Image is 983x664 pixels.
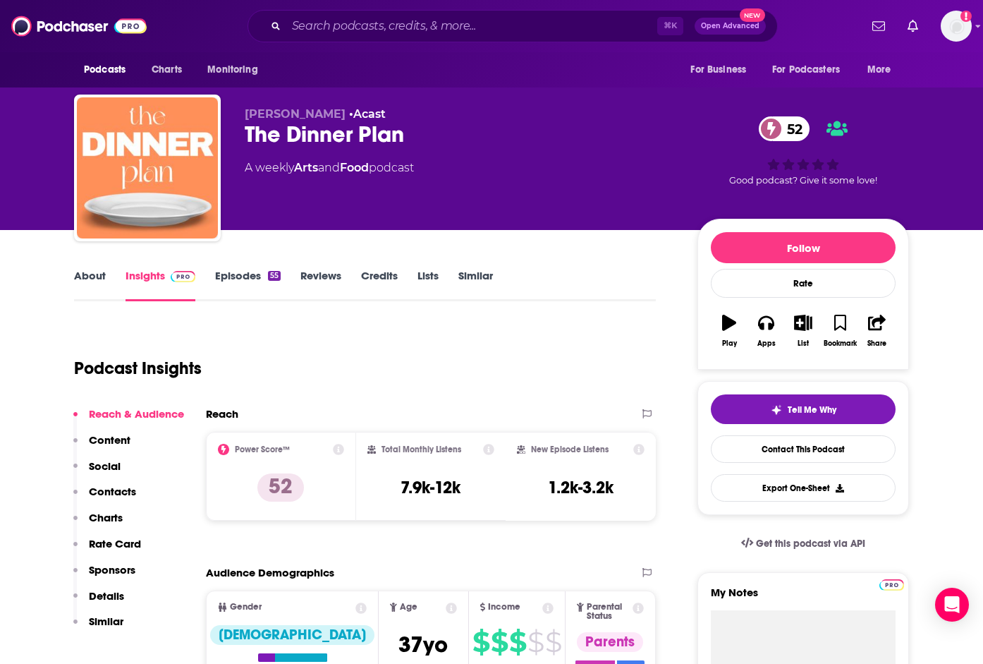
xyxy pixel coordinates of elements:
button: Rate Card [73,537,141,563]
button: Content [73,433,130,459]
div: A weekly podcast [245,159,414,176]
button: Bookmark [822,306,858,356]
button: Open AdvancedNew [695,18,766,35]
span: and [318,161,340,174]
div: Rate [711,269,896,298]
span: Gender [230,603,262,612]
span: 52 [773,116,810,141]
p: Similar [89,615,123,628]
h3: 1.2k-3.2k [548,477,613,498]
p: Charts [89,511,123,524]
button: Play [711,306,747,356]
p: Sponsors [89,563,135,577]
p: Contacts [89,485,136,498]
button: tell me why sparkleTell Me Why [711,394,896,424]
div: Open Intercom Messenger [935,588,969,622]
button: open menu [197,56,276,83]
button: Apps [747,306,784,356]
a: Credits [361,269,398,301]
p: Content [89,433,130,447]
p: Rate Card [89,537,141,550]
p: Details [89,589,124,603]
a: Contact This Podcast [711,435,896,463]
div: Share [867,339,886,348]
div: Apps [757,339,776,348]
div: Parents [577,632,643,652]
span: $ [509,631,526,653]
button: Reach & Audience [73,407,184,433]
a: Show notifications dropdown [902,14,924,38]
a: Reviews [300,269,341,301]
span: Monitoring [207,60,257,80]
span: More [867,60,891,80]
span: $ [545,631,561,653]
a: 52 [759,116,810,141]
button: open menu [857,56,909,83]
h2: New Episode Listens [531,445,609,454]
p: 52 [257,473,304,502]
a: Pro website [879,577,904,591]
img: tell me why sparkle [771,404,782,416]
div: [DEMOGRAPHIC_DATA] [210,625,374,645]
span: New [740,8,765,22]
span: For Podcasters [772,60,840,80]
button: Social [73,459,121,485]
a: Get this podcast via API [730,526,877,561]
span: • [349,107,386,121]
div: 55 [268,271,281,281]
span: For Business [690,60,746,80]
a: Similar [458,269,493,301]
span: $ [472,631,489,653]
a: Show notifications dropdown [867,14,891,38]
p: Social [89,459,121,473]
span: $ [527,631,544,653]
a: Arts [294,161,318,174]
span: 37 yo [398,631,448,658]
button: Similar [73,615,123,641]
button: open menu [763,56,860,83]
button: Share [859,306,896,356]
span: Tell Me Why [788,404,836,416]
span: Open Advanced [701,23,759,30]
svg: Add a profile image [960,11,972,22]
button: List [785,306,822,356]
img: The Dinner Plan [77,97,218,239]
button: Details [73,589,124,615]
label: My Notes [711,586,896,610]
button: open menu [74,56,144,83]
img: Podchaser Pro [879,579,904,591]
div: Bookmark [824,339,857,348]
div: Search podcasts, credits, & more... [248,10,778,42]
div: Play [722,339,737,348]
span: Logged in as sarahhallprinc [941,11,972,42]
button: Charts [73,511,123,537]
button: Contacts [73,485,136,511]
button: open menu [680,56,764,83]
h2: Power Score™ [235,445,290,454]
h2: Audience Demographics [206,566,334,579]
a: Acast [353,107,386,121]
span: Age [400,603,417,612]
span: Good podcast? Give it some love! [729,175,877,186]
a: Episodes55 [215,269,281,301]
img: Podchaser - Follow, Share and Rate Podcasts [11,13,147,40]
a: InsightsPodchaser Pro [126,269,195,301]
input: Search podcasts, credits, & more... [286,15,657,37]
div: List [798,339,809,348]
span: Podcasts [84,60,126,80]
button: Follow [711,232,896,263]
span: Charts [152,60,182,80]
button: Show profile menu [941,11,972,42]
h2: Total Monthly Listens [381,445,461,454]
h2: Reach [206,407,238,421]
h1: Podcast Insights [74,358,202,379]
span: Get this podcast via API [756,538,865,550]
span: $ [491,631,508,653]
a: Lists [417,269,439,301]
a: About [74,269,106,301]
a: Charts [142,56,190,83]
h3: 7.9k-12k [401,477,460,498]
span: ⌘ K [657,17,683,35]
